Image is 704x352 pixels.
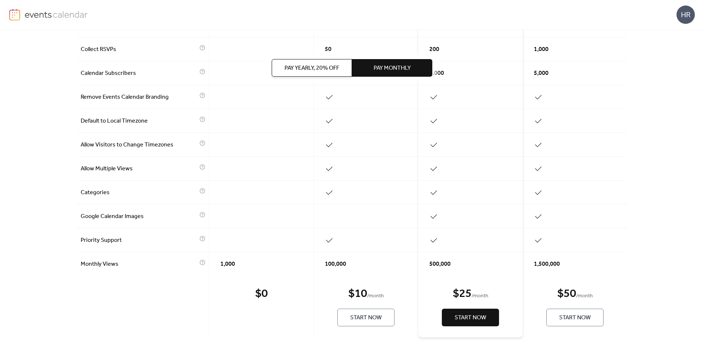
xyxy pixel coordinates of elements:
[455,313,486,322] span: Start Now
[255,287,268,301] div: $ 0
[352,59,432,77] button: Pay Monthly
[472,292,488,301] span: / month
[220,260,235,269] span: 1,000
[534,69,549,78] span: 5,000
[25,9,88,20] img: logo-type
[442,309,499,326] button: Start Now
[348,287,367,301] div: $ 10
[285,64,339,73] span: Pay Yearly, 20% off
[350,313,382,322] span: Start Now
[81,236,198,245] span: Priority Support
[81,164,198,173] span: Allow Multiple Views
[81,69,198,78] span: Calendar Subscribers
[325,260,346,269] span: 100,000
[559,313,591,322] span: Start Now
[81,117,198,126] span: Default to Local Timezone
[81,188,198,197] span: Categories
[429,45,439,54] span: 200
[81,21,198,30] span: Automatic Syncing with External Calendars
[557,287,576,301] div: $ 50
[81,45,198,54] span: Collect RSVPs
[546,309,604,326] button: Start Now
[367,292,384,301] span: / month
[374,64,411,73] span: Pay Monthly
[534,45,549,54] span: 1,000
[576,292,593,301] span: / month
[9,9,20,21] img: logo
[81,93,198,102] span: Remove Events Calendar Branding
[337,309,395,326] button: Start Now
[676,6,695,24] div: HR
[272,59,352,77] button: Pay Yearly, 20% off
[81,141,198,149] span: Allow Visitors to Change Timezones
[429,69,444,78] span: 1,000
[81,260,198,269] span: Monthly Views
[429,260,451,269] span: 500,000
[534,260,560,269] span: 1,500,000
[453,287,472,301] div: $ 25
[81,212,198,221] span: Google Calendar Images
